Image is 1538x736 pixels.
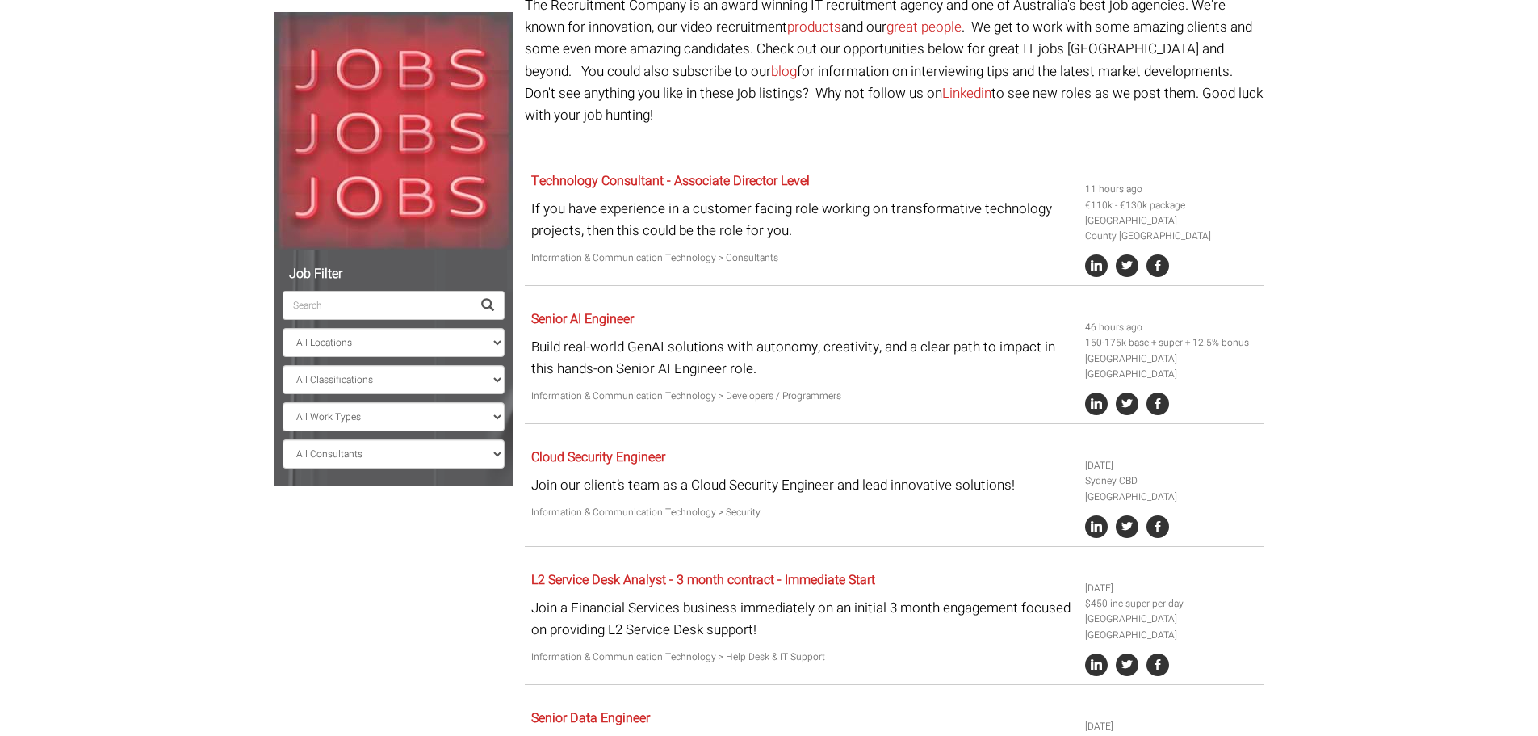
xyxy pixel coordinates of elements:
[1085,612,1258,642] li: [GEOGRAPHIC_DATA] [GEOGRAPHIC_DATA]
[531,250,1073,266] p: Information & Communication Technology > Consultants
[1085,213,1258,244] li: [GEOGRAPHIC_DATA] County [GEOGRAPHIC_DATA]
[531,570,875,590] a: L2 Service Desk Analyst - 3 month contract - Immediate Start
[531,709,650,728] a: Senior Data Engineer
[771,61,797,82] a: blog
[1085,596,1258,612] li: $450 inc super per day
[531,389,1073,404] p: Information & Communication Technology > Developers / Programmers
[531,309,634,329] a: Senior AI Engineer
[1085,473,1258,504] li: Sydney CBD [GEOGRAPHIC_DATA]
[787,17,841,37] a: products
[531,474,1073,496] p: Join our client’s team as a Cloud Security Engineer and lead innovative solutions!
[531,198,1073,242] p: If you have experience in a customer facing role working on transformative technology projects, t...
[283,267,505,282] h5: Job Filter
[1085,182,1258,197] li: 11 hours ago
[1085,335,1258,351] li: 150-175k base + super + 12.5% bonus
[531,597,1073,641] p: Join a Financial Services business immediately on an initial 3 month engagement focused on provid...
[1085,719,1258,734] li: [DATE]
[1085,351,1258,382] li: [GEOGRAPHIC_DATA] [GEOGRAPHIC_DATA]
[531,505,1073,520] p: Information & Communication Technology > Security
[531,650,1073,665] p: Information & Communication Technology > Help Desk & IT Support
[1085,198,1258,213] li: €110k - €130k package
[531,171,810,191] a: Technology Consultant - Associate Director Level
[886,17,962,37] a: great people
[531,448,665,467] a: Cloud Security Engineer
[283,291,471,320] input: Search
[942,83,991,103] a: Linkedin
[1085,581,1258,596] li: [DATE]
[274,12,513,250] img: Jobs, Jobs, Jobs
[1085,320,1258,335] li: 46 hours ago
[1085,458,1258,473] li: [DATE]
[531,336,1073,380] p: Build real-world GenAI solutions with autonomy, creativity, and a clear path to impact in this ha...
